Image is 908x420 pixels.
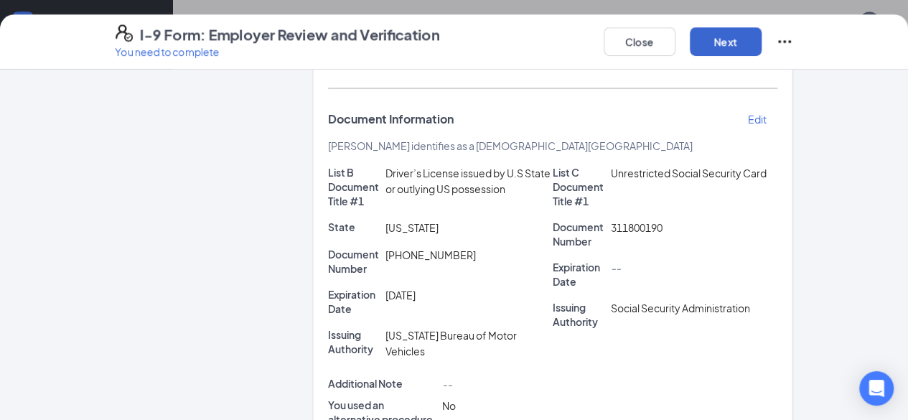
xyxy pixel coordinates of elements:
[328,165,380,208] p: List B Document Title #1
[328,247,380,276] p: Document Number
[553,300,604,329] p: Issuing Authority
[385,329,517,358] span: [US_STATE] Bureau of Motor Vehicles
[610,221,662,234] span: 311800190
[328,327,380,356] p: Issuing Authority
[385,248,476,261] span: [PHONE_NUMBER]
[140,24,440,45] h4: I-9 Form: Employer Review and Verification
[328,376,436,391] p: Additional Note
[116,45,440,59] p: You need to complete
[553,260,604,289] p: Expiration Date
[604,27,675,56] button: Close
[328,112,454,126] span: Document Information
[328,220,380,234] p: State
[776,33,793,50] svg: Ellipses
[610,261,620,274] span: --
[441,378,451,391] span: --
[610,167,766,179] span: Unrestricted Social Security Card
[690,27,762,56] button: Next
[385,289,416,302] span: [DATE]
[859,371,894,406] div: Open Intercom Messenger
[385,221,439,234] span: [US_STATE]
[553,220,604,248] p: Document Number
[747,112,766,126] p: Edit
[116,24,133,42] svg: FormI9EVerifyIcon
[610,302,749,314] span: Social Security Administration
[441,399,455,412] span: No
[328,139,693,152] span: [PERSON_NAME] identifies as a [DEMOGRAPHIC_DATA][GEOGRAPHIC_DATA]
[385,167,551,195] span: Driver’s License issued by U.S State or outlying US possession
[553,165,604,208] p: List C Document Title #1
[328,287,380,316] p: Expiration Date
